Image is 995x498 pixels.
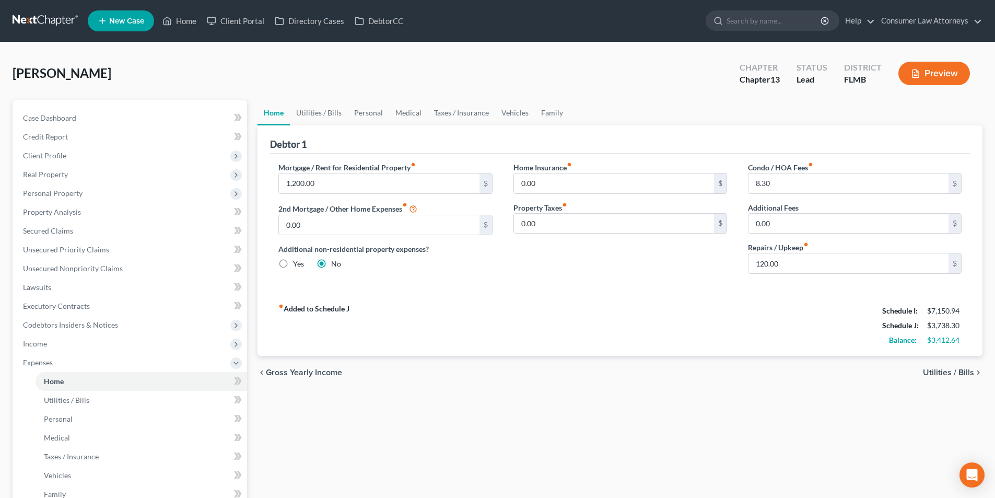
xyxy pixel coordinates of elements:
[13,65,111,80] span: [PERSON_NAME]
[876,11,982,30] a: Consumer Law Attorneys
[840,11,875,30] a: Help
[44,377,64,386] span: Home
[23,245,109,254] span: Unsecured Priority Claims
[923,368,982,377] button: Utilities / Bills chevron_right
[411,162,416,167] i: fiber_manual_record
[23,358,53,367] span: Expenses
[927,320,962,331] div: $3,738.30
[923,368,974,377] span: Utilities / Bills
[748,202,799,213] label: Additional Fees
[23,189,83,198] span: Personal Property
[278,202,417,215] label: 2nd Mortgage / Other Home Expenses
[797,74,827,86] div: Lead
[808,162,813,167] i: fiber_manual_record
[15,128,247,146] a: Credit Report
[23,320,118,329] span: Codebtors Insiders & Notices
[770,74,780,84] span: 13
[23,151,66,160] span: Client Profile
[202,11,270,30] a: Client Portal
[44,396,89,404] span: Utilities / Bills
[389,100,428,125] a: Medical
[44,471,71,480] span: Vehicles
[257,100,290,125] a: Home
[279,215,479,235] input: --
[278,162,416,173] label: Mortgage / Rent for Residential Property
[15,278,247,297] a: Lawsuits
[748,253,949,273] input: --
[513,162,572,173] label: Home Insurance
[15,222,247,240] a: Secured Claims
[36,391,247,410] a: Utilities / Bills
[15,240,247,259] a: Unsecured Priority Claims
[714,173,727,193] div: $
[279,173,479,193] input: --
[740,62,780,74] div: Chapter
[36,428,247,447] a: Medical
[803,242,809,247] i: fiber_manual_record
[927,306,962,316] div: $7,150.94
[293,259,304,269] label: Yes
[949,214,961,234] div: $
[36,447,247,466] a: Taxes / Insurance
[844,62,882,74] div: District
[882,306,918,315] strong: Schedule I:
[562,202,567,207] i: fiber_manual_record
[23,207,81,216] span: Property Analysis
[844,74,882,86] div: FLMB
[714,214,727,234] div: $
[479,215,492,235] div: $
[270,138,307,150] div: Debtor 1
[331,259,341,269] label: No
[23,170,68,179] span: Real Property
[257,368,266,377] i: chevron_left
[514,173,714,193] input: --
[748,214,949,234] input: --
[974,368,982,377] i: chevron_right
[15,297,247,316] a: Executory Contracts
[109,17,144,25] span: New Case
[727,11,822,30] input: Search by name...
[44,414,73,423] span: Personal
[959,462,985,488] div: Open Intercom Messenger
[898,62,970,85] button: Preview
[23,339,47,348] span: Income
[567,162,572,167] i: fiber_manual_record
[514,214,714,234] input: --
[479,173,492,193] div: $
[266,368,342,377] span: Gross Yearly Income
[278,304,349,348] strong: Added to Schedule J
[257,368,342,377] button: chevron_left Gross Yearly Income
[15,109,247,128] a: Case Dashboard
[748,173,949,193] input: --
[44,452,99,461] span: Taxes / Insurance
[157,11,202,30] a: Home
[44,433,70,442] span: Medical
[36,410,247,428] a: Personal
[36,466,247,485] a: Vehicles
[278,244,492,254] label: Additional non-residential property expenses?
[949,253,961,273] div: $
[23,302,90,310] span: Executory Contracts
[23,113,76,122] span: Case Dashboard
[428,100,495,125] a: Taxes / Insurance
[270,11,349,30] a: Directory Cases
[23,264,123,273] span: Unsecured Nonpriority Claims
[495,100,535,125] a: Vehicles
[23,283,51,292] span: Lawsuits
[748,242,809,253] label: Repairs / Upkeep
[23,226,73,235] span: Secured Claims
[740,74,780,86] div: Chapter
[290,100,348,125] a: Utilities / Bills
[513,202,567,213] label: Property Taxes
[348,100,389,125] a: Personal
[949,173,961,193] div: $
[23,132,68,141] span: Credit Report
[15,203,247,222] a: Property Analysis
[278,304,284,309] i: fiber_manual_record
[927,335,962,345] div: $3,412.64
[748,162,813,173] label: Condo / HOA Fees
[535,100,569,125] a: Family
[402,202,407,207] i: fiber_manual_record
[15,259,247,278] a: Unsecured Nonpriority Claims
[889,335,917,344] strong: Balance:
